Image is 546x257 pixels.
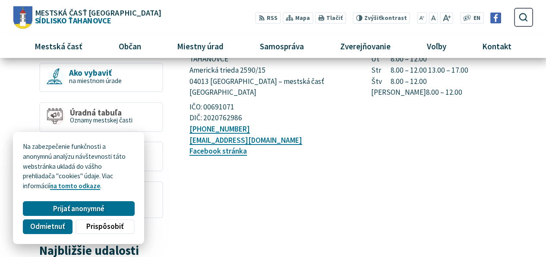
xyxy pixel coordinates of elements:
button: Tlačiť [315,12,346,24]
a: Úradná tabuľa Oznamy mestskej časti [39,102,163,132]
span: RSS [267,14,278,23]
a: Voľby [412,35,461,58]
button: Prijať anonymné [23,201,134,216]
a: Zverejňovanie [325,35,405,58]
a: Miestny úrad [162,35,239,58]
a: Kontakt [467,35,527,58]
span: Zverejňovanie [337,35,394,58]
a: Logo Sídlisko Ťahanovce, prejsť na domovskú stránku. [13,6,161,29]
span: Voľby [423,35,449,58]
a: Občan [104,35,156,58]
span: Ut [371,54,391,65]
img: Prejsť na Facebook stránku [490,13,501,23]
span: kontrast [364,15,407,22]
span: na miestnom úrade [69,77,122,85]
span: MESTSKÁ ČASŤ [GEOGRAPHIC_DATA]-SÍDLISKO ŤAHANOVCE Americká trieda 2590/15 04013 [GEOGRAPHIC_DATA]... [189,43,341,97]
button: Nastaviť pôvodnú veľkosť písma [429,12,438,24]
span: Miestny úrad [174,35,227,58]
a: [PHONE_NUMBER] [189,124,250,134]
button: Odmietnuť [23,219,72,234]
a: Samospráva [245,35,319,58]
span: Odmietnuť [30,222,65,231]
a: EN [471,14,483,23]
span: Ako vybaviť [69,68,122,77]
span: Oznamy mestskej časti [70,116,133,124]
p: Na zabezpečenie funkčnosti a anonymnú analýzu návštevnosti táto webstránka ukladá do vášho prehli... [23,142,134,191]
span: Prijať anonymné [53,204,104,213]
span: Str [371,65,391,76]
button: Prispôsobiť [76,219,134,234]
span: Štv [371,76,391,87]
a: [EMAIL_ADDRESS][DOMAIN_NAME] [189,135,302,145]
span: Zvýšiť [364,14,381,22]
span: Mestská časť [31,35,85,58]
button: Zmenšiť veľkosť písma [417,12,427,24]
span: Samospráva [256,35,307,58]
p: IČO: 00691071 DIČ: 2020762986 [189,102,351,124]
a: Mapa [282,12,313,24]
span: Prispôsobiť [86,222,123,231]
p: 8.00 – 12.00 13.00 – 16.00 8.00 – 12.00 8.00 – 12.00 13.00 – 17.00 8.00 – 12.00 8.00 – 12.00 [371,43,533,98]
span: Mapa [295,14,310,23]
a: Facebook stránka [189,146,247,156]
a: Mestská časť [20,35,98,58]
a: na tomto odkaze [50,182,100,190]
a: RSS [255,12,281,24]
button: Zväčšiť veľkosť písma [440,12,453,24]
span: Občan [115,35,144,58]
span: [PERSON_NAME] [371,87,426,98]
img: Prejsť na domovskú stránku [13,6,32,29]
a: Ako vybaviť na miestnom úrade [39,63,163,93]
span: Úradná tabuľa [70,108,133,117]
span: Mestská časť [GEOGRAPHIC_DATA] [35,9,161,16]
span: Sídlisko Ťahanovce [32,9,161,24]
button: Zvýšiťkontrast [353,12,410,24]
span: Kontakt [479,35,515,58]
span: Tlačiť [326,15,343,22]
span: EN [473,14,480,23]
